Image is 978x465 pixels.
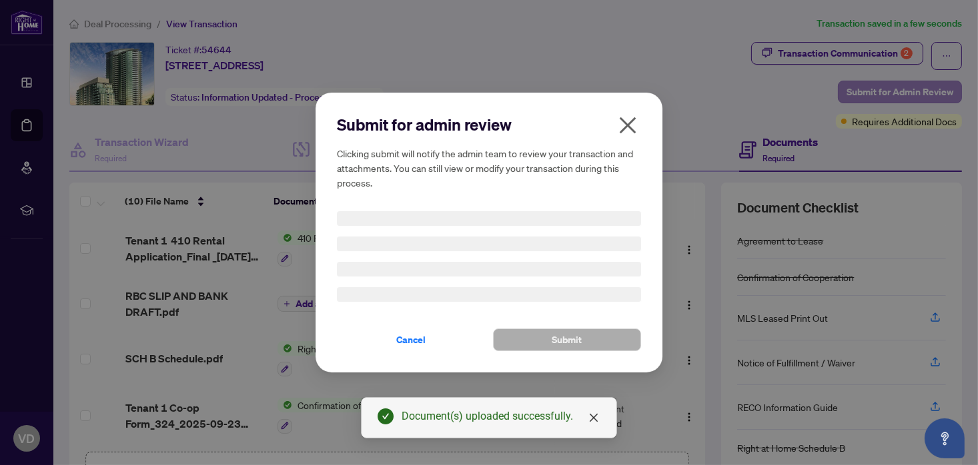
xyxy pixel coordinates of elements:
[588,412,599,423] span: close
[925,418,965,458] button: Open asap
[378,408,394,424] span: check-circle
[617,115,638,136] span: close
[337,328,485,351] button: Cancel
[337,146,641,190] h5: Clicking submit will notify the admin team to review your transaction and attachments. You can st...
[396,329,426,350] span: Cancel
[493,328,641,351] button: Submit
[586,410,601,425] a: Close
[337,114,641,135] h2: Submit for admin review
[402,408,600,424] div: Document(s) uploaded successfully.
